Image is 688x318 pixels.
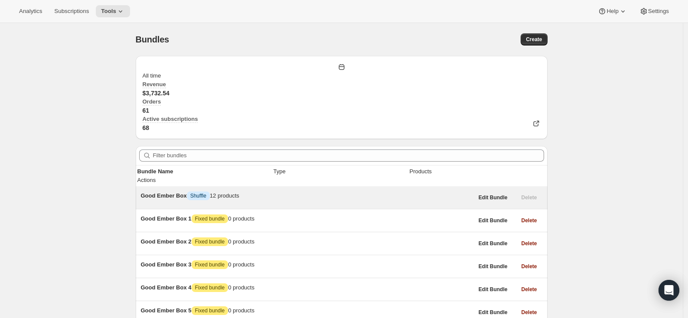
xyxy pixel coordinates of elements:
[141,307,192,314] span: Good Ember Box 5
[521,309,537,316] span: Delete
[274,167,410,176] div: Type
[479,263,508,270] span: Edit Bundle
[228,215,254,222] span: 0 products
[101,8,116,15] span: Tools
[49,5,94,17] button: Subscriptions
[143,71,541,80] div: All time
[479,309,508,316] span: Edit Bundle
[141,192,187,199] span: Good Ember Box
[141,284,192,291] span: Good Ember Box 4
[210,192,239,199] span: 12 products
[659,280,679,301] div: Open Intercom Messenger
[143,89,541,97] span: $3,732.54
[195,307,225,314] span: Fixed bundle
[516,214,542,227] button: Delete
[195,238,225,245] span: Fixed bundle
[141,215,192,222] span: Good Ember Box 1
[190,192,206,199] span: Shuffle
[521,217,537,224] span: Delete
[96,5,130,17] button: Tools
[516,260,542,273] button: Delete
[195,284,225,291] span: Fixed bundle
[521,240,537,247] span: Delete
[195,261,225,268] span: Fixed bundle
[593,5,632,17] button: Help
[228,284,254,291] span: 0 products
[606,8,618,15] span: Help
[143,116,198,122] span: Active subscriptions
[141,238,192,245] span: Good Ember Box 2
[153,149,544,162] input: Filter bundles
[648,8,669,15] span: Settings
[521,263,537,270] span: Delete
[136,35,170,44] span: Bundles
[479,240,508,247] span: Edit Bundle
[479,286,508,293] span: Edit Bundle
[526,36,542,43] span: Create
[521,286,537,293] span: Delete
[521,33,547,45] button: Create
[143,81,166,88] span: Revenue
[479,217,508,224] span: Edit Bundle
[516,237,542,250] button: Delete
[473,214,513,227] button: Edit Bundle
[228,261,254,268] span: 0 products
[473,191,513,204] button: Edit Bundle
[141,261,192,268] span: Good Ember Box 3
[195,215,225,222] span: Fixed bundle
[473,237,513,250] button: Edit Bundle
[19,8,42,15] span: Analytics
[14,5,47,17] button: Analytics
[137,167,274,176] p: Bundle Name
[516,283,542,295] button: Delete
[473,260,513,273] button: Edit Bundle
[228,307,254,314] span: 0 products
[54,8,89,15] span: Subscriptions
[228,238,254,245] span: 0 products
[410,167,546,176] div: Products
[137,176,546,185] div: Actions
[634,5,674,17] button: Settings
[143,123,198,132] span: 68
[143,98,161,105] span: Orders
[479,194,508,201] span: Edit Bundle
[143,106,541,115] span: 61
[473,283,513,295] button: Edit Bundle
